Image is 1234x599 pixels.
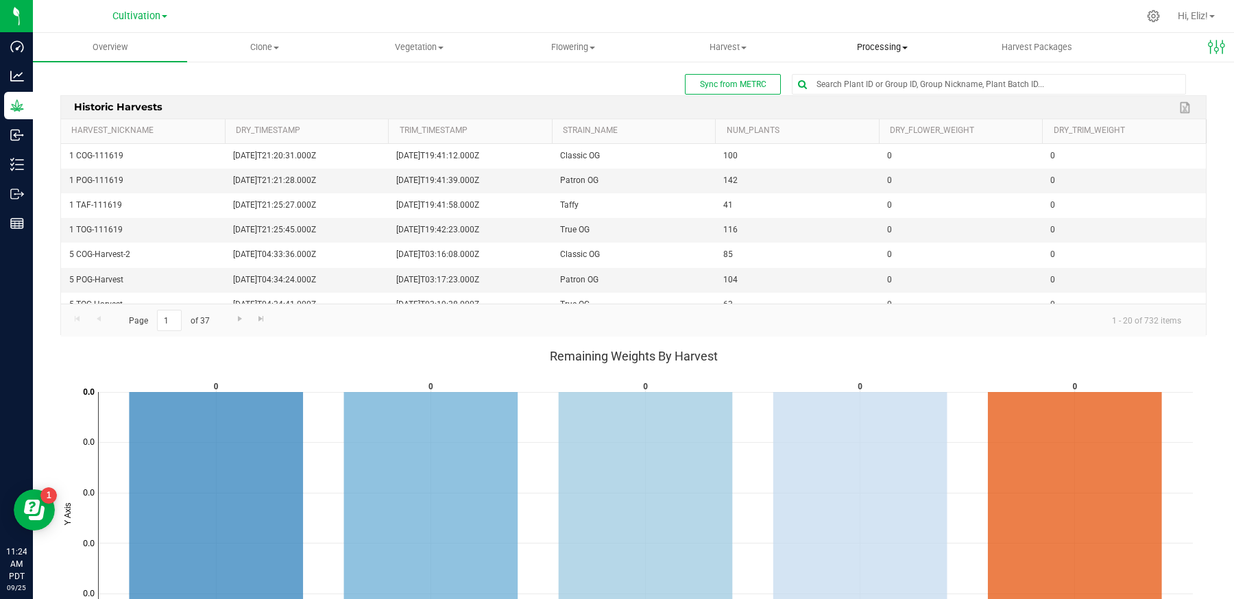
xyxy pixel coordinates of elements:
td: [DATE]T19:42:23.000Z [388,218,552,243]
td: 63 [715,293,879,317]
a: dry_trim_weight [1054,125,1201,136]
td: Classic OG [552,243,716,267]
td: Classic OG [552,144,716,169]
td: 1 POG-111619 [61,169,225,193]
a: Export to Excel [1176,99,1196,117]
td: 0 [1042,243,1206,267]
td: True OG [552,218,716,243]
span: Harvest [651,41,804,53]
a: Harvest [651,33,805,62]
td: [DATE]T04:34:24.000Z [225,268,389,293]
td: 0 [1042,268,1206,293]
td: Taffy [552,193,716,218]
td: 5 TOG-Harvest [61,293,225,317]
inline-svg: Inbound [10,128,24,142]
a: num_plants [727,125,874,136]
a: Overview [33,33,187,62]
iframe: Resource center unread badge [40,487,57,504]
input: Search Plant ID or Group ID, Group Nickname, Plant Batch ID... [793,75,1185,94]
a: Vegetation [342,33,496,62]
td: 0 [1042,218,1206,243]
td: 0 [879,193,1043,218]
button: Sync from METRC [685,74,781,95]
span: Clone [188,41,341,53]
td: 5 POG-Harvest [61,268,225,293]
a: Processing [805,33,959,62]
span: Sync from METRC [700,80,766,89]
a: Go to the next page [230,310,250,328]
td: 0 [879,144,1043,169]
td: 0 [879,243,1043,267]
td: [DATE]T21:20:31.000Z [225,144,389,169]
td: [DATE]T04:33:36.000Z [225,243,389,267]
td: 142 [715,169,879,193]
td: 116 [715,218,879,243]
a: Go to the last page [252,310,271,328]
text: 0 [1072,382,1077,391]
td: 0 [879,218,1043,243]
a: strain_name [563,125,710,136]
td: True OG [552,293,716,317]
a: Flowering [496,33,651,62]
span: Processing [806,41,958,53]
inline-svg: Dashboard [10,40,24,53]
td: 0 [879,169,1043,193]
span: Hi, Eliz! [1178,10,1208,21]
span: Page of 37 [117,310,221,331]
span: Vegetation [343,41,496,53]
input: 1 [157,310,182,331]
inline-svg: Analytics [10,69,24,83]
a: harvest_nickname [71,125,219,136]
text: 0 [643,382,648,391]
div: Manage settings [1145,10,1162,23]
td: 1 TOG-111619 [61,218,225,243]
td: 5 COG-Harvest-2 [61,243,225,267]
td: [DATE]T04:34:41.000Z [225,293,389,317]
text: 0 [858,382,862,391]
inline-svg: Reports [10,217,24,230]
inline-svg: Inventory [10,158,24,171]
td: [DATE]T03:16:08.000Z [388,243,552,267]
td: 0 [1042,144,1206,169]
text: 0 [428,382,433,391]
td: Patron OG [552,268,716,293]
td: [DATE]T03:17:23.000Z [388,268,552,293]
span: Harvest Packages [983,41,1091,53]
span: Cultivation [112,10,160,22]
td: 0 [1042,193,1206,218]
td: Patron OG [552,169,716,193]
td: 0 [1042,169,1206,193]
td: [DATE]T21:25:27.000Z [225,193,389,218]
p: 11:24 AM PDT [6,546,27,583]
td: [DATE]T21:25:45.000Z [225,218,389,243]
a: Harvest Packages [960,33,1114,62]
td: 0 [879,293,1043,317]
td: 100 [715,144,879,169]
p: 09/25 [6,583,27,593]
td: 41 [715,193,879,218]
inline-svg: Outbound [10,187,24,201]
a: trim_timestamp [400,125,547,136]
td: 104 [715,268,879,293]
a: dry_timestamp [236,125,383,136]
td: [DATE]T21:21:28.000Z [225,169,389,193]
span: Overview [74,41,146,53]
a: Clone [187,33,341,62]
td: 0 [879,268,1043,293]
span: Flowering [497,41,650,53]
td: 0 [1042,293,1206,317]
text: 0 [214,382,219,391]
inline-svg: Grow [10,99,24,112]
a: dry_flower_weight [890,125,1037,136]
iframe: Resource center [14,489,55,530]
span: Historic Harvests [71,96,167,117]
td: 1 COG-111619 [61,144,225,169]
td: [DATE]T03:19:38.000Z [388,293,552,317]
td: 85 [715,243,879,267]
td: 1 TAF-111619 [61,193,225,218]
td: [DATE]T19:41:12.000Z [388,144,552,169]
span: 1 - 20 of 732 items [1101,310,1192,330]
div: Remaining Weights By Harvest [60,350,1207,363]
td: [DATE]T19:41:39.000Z [388,169,552,193]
